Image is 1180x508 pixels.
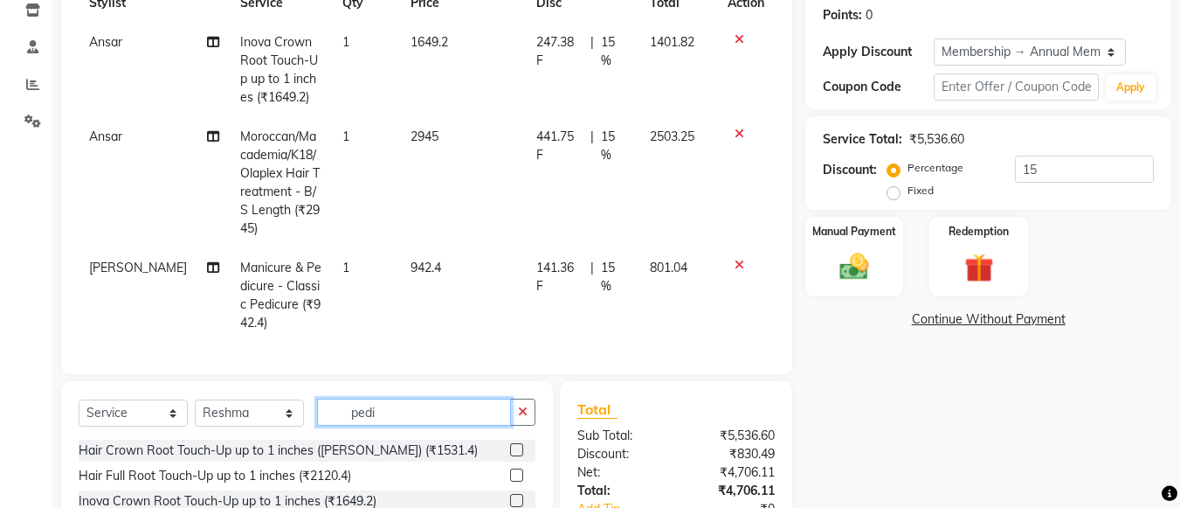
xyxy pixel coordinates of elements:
[934,73,1099,101] input: Enter Offer / Coupon Code
[536,128,583,164] span: 441.75 F
[564,445,676,463] div: Discount:
[949,224,1009,240] label: Redemption
[564,463,676,482] div: Net:
[823,6,862,24] div: Points:
[601,259,629,296] span: 15 %
[89,34,122,50] span: Ansar
[240,129,320,236] span: Moroccan/Macademia/K18/Olaplex Hair Treatment - B/S Length (₹2945)
[342,34,349,50] span: 1
[79,467,351,485] div: Hair Full Root Touch-Up up to 1 inches (₹2120.4)
[536,33,583,70] span: 247.38 F
[907,183,934,198] label: Fixed
[823,78,933,96] div: Coupon Code
[240,34,318,105] span: Inova Crown Root Touch-Up up to 1 inches (₹1649.2)
[240,260,321,331] span: Manicure & Pedicure - Classic Pedicure (₹942.4)
[564,427,676,445] div: Sub Total:
[650,260,687,275] span: 801.04
[590,33,594,70] span: |
[676,463,788,482] div: ₹4,706.11
[411,260,441,275] span: 942.4
[812,224,896,240] label: Manual Payment
[577,400,618,419] span: Total
[89,129,122,144] span: Ansar
[650,34,694,50] span: 1401.82
[564,482,676,500] div: Total:
[601,33,629,70] span: 15 %
[590,128,594,164] span: |
[907,160,963,176] label: Percentage
[536,259,583,296] span: 141.36 F
[909,130,964,149] div: ₹5,536.60
[79,442,478,460] div: Hair Crown Root Touch-Up up to 1 inches ([PERSON_NAME]) (₹1531.4)
[866,6,873,24] div: 0
[823,161,877,179] div: Discount:
[831,250,878,283] img: _cash.svg
[411,129,438,144] span: 2945
[676,482,788,500] div: ₹4,706.11
[317,399,511,426] input: Search or Scan
[650,129,694,144] span: 2503.25
[809,310,1168,329] a: Continue Without Payment
[676,427,788,445] div: ₹5,536.60
[823,130,902,149] div: Service Total:
[823,43,933,61] div: Apply Discount
[590,259,594,296] span: |
[601,128,629,164] span: 15 %
[1106,74,1156,101] button: Apply
[676,445,788,463] div: ₹830.49
[956,250,1003,286] img: _gift.svg
[342,260,349,275] span: 1
[342,129,349,144] span: 1
[411,34,448,50] span: 1649.2
[89,260,187,275] span: [PERSON_NAME]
